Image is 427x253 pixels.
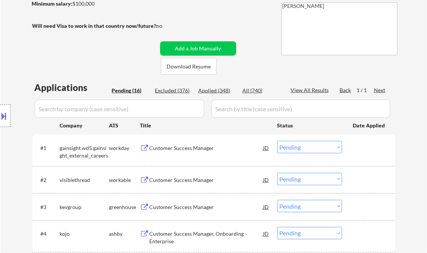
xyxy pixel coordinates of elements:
div: JD [263,200,270,214]
div: Status [277,118,342,132]
div: JD [263,173,270,186]
div: kojo [60,230,109,238]
div: Date Applied [353,122,386,129]
strong: Will need Visa to work in that country now/future?: [32,23,158,29]
button: Download Resume [161,58,217,75]
div: All (740) [243,87,280,94]
div: Applied (348) [199,87,236,94]
div: Back [340,86,352,94]
div: ashby [109,230,140,238]
div: Customer Success Manager [150,203,263,211]
input: Search by title (case sensitive) [211,100,390,118]
div: Customer Success Manager [150,176,263,184]
strong: Minimum salary: [32,0,73,7]
div: Title [140,122,270,129]
button: Add a Job Manually [160,41,236,56]
div: Customer Success Manager, Onboarding - Enterprise [150,230,263,245]
div: greenhouse [109,203,140,211]
div: 1 / 1 [357,86,374,94]
div: JD [263,227,270,241]
div: JD [263,141,270,155]
div: kevgroup [60,203,109,211]
div: #4 [41,230,54,238]
div: View All Results [291,86,331,94]
div: Excluded (376) [155,87,193,94]
div: Customer Success Manager [150,144,263,152]
div: Next [374,86,386,94]
div: #3 [41,203,54,211]
div: no [157,22,178,30]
